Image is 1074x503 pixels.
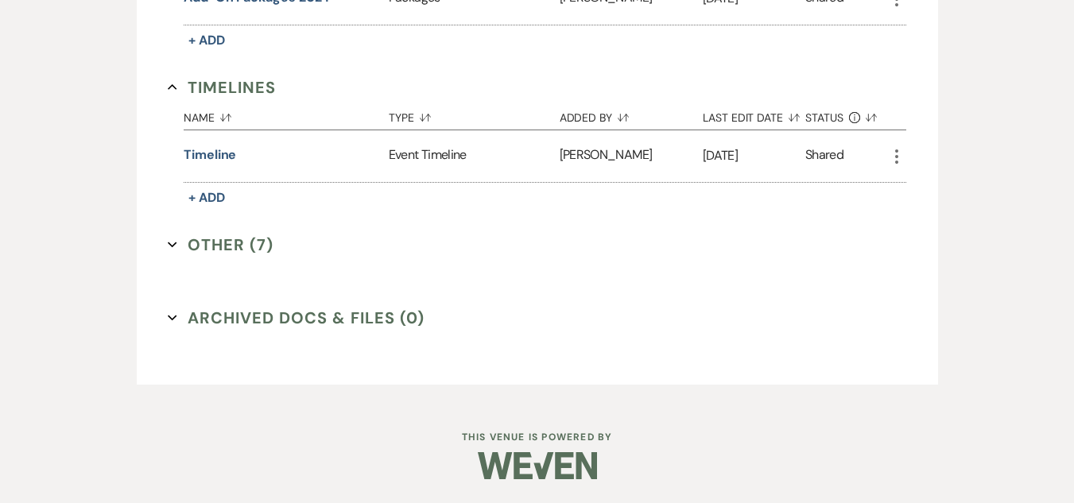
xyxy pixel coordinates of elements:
div: Event Timeline [389,130,560,182]
button: Added By [560,99,703,130]
button: Name [184,99,389,130]
button: + Add [184,187,230,209]
span: Status [805,112,843,123]
button: + Add [184,29,230,52]
div: [PERSON_NAME] [560,130,703,182]
button: Type [389,99,560,130]
span: + Add [188,32,225,48]
p: [DATE] [703,145,805,166]
button: Status [805,99,887,130]
img: Weven Logo [478,438,597,493]
div: Shared [805,145,843,167]
button: Timeline [184,145,236,164]
button: Timelines [168,75,276,99]
button: Last Edit Date [703,99,805,130]
button: Other (7) [168,233,273,257]
button: Archived Docs & Files (0) [168,306,425,330]
span: + Add [188,189,225,206]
